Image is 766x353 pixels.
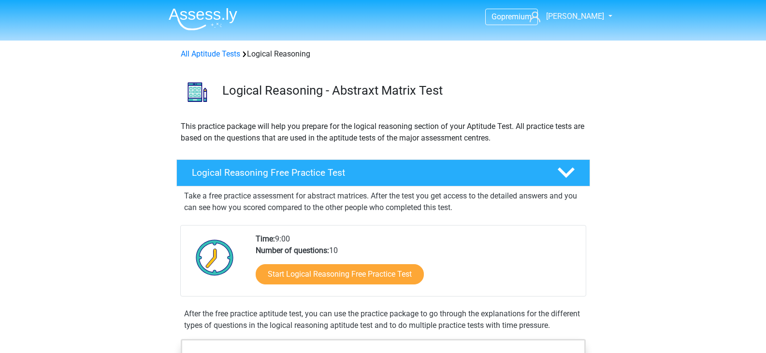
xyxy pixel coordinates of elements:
[181,49,240,58] a: All Aptitude Tests
[256,234,275,243] b: Time:
[526,11,605,22] a: [PERSON_NAME]
[546,12,604,21] span: [PERSON_NAME]
[248,233,585,296] div: 9:00 10
[256,246,329,255] b: Number of questions:
[501,12,532,21] span: premium
[180,308,586,331] div: After the free practice aptitude test, you can use the practice package to go through the explana...
[192,167,542,178] h4: Logical Reasoning Free Practice Test
[486,10,537,23] a: Gopremium
[169,8,237,30] img: Assessly
[256,264,424,284] a: Start Logical Reasoning Free Practice Test
[184,190,582,213] p: Take a free practice assessment for abstract matrices. After the test you get access to the detai...
[491,12,501,21] span: Go
[177,71,218,113] img: logical reasoning
[222,83,582,98] h3: Logical Reasoning - Abstraxt Matrix Test
[177,48,590,60] div: Logical Reasoning
[181,121,586,144] p: This practice package will help you prepare for the logical reasoning section of your Aptitude Te...
[173,159,594,186] a: Logical Reasoning Free Practice Test
[190,233,239,282] img: Clock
